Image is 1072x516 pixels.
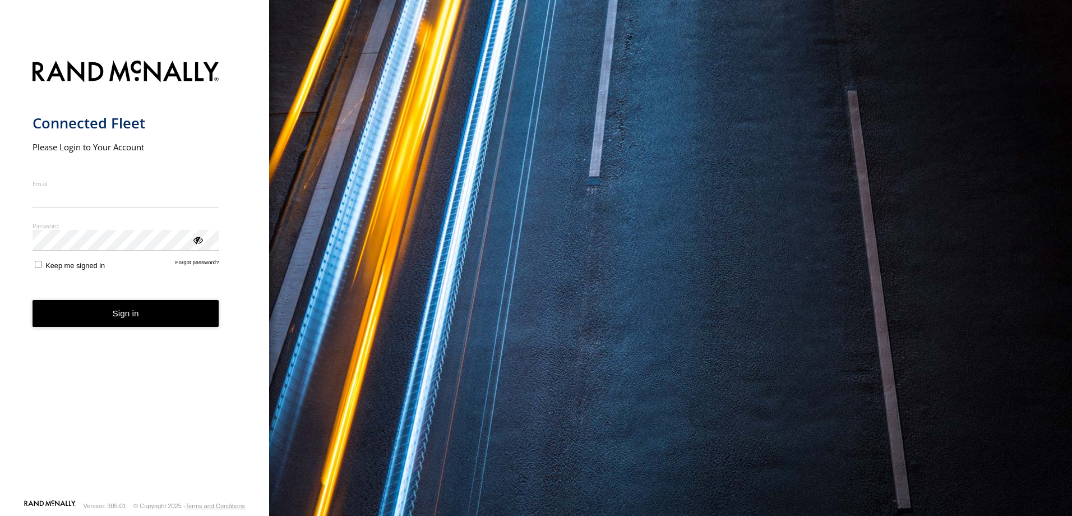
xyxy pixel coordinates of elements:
[175,259,219,270] a: Forgot password?
[33,222,219,230] label: Password
[33,114,219,132] h1: Connected Fleet
[133,503,245,509] div: © Copyright 2025 -
[24,500,76,512] a: Visit our Website
[33,179,219,188] label: Email
[33,300,219,328] button: Sign in
[45,261,105,270] span: Keep me signed in
[35,261,42,268] input: Keep me signed in
[33,58,219,87] img: Rand McNally
[33,141,219,153] h2: Please Login to Your Account
[33,54,237,499] form: main
[84,503,126,509] div: Version: 305.01
[192,234,203,245] div: ViewPassword
[186,503,245,509] a: Terms and Conditions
